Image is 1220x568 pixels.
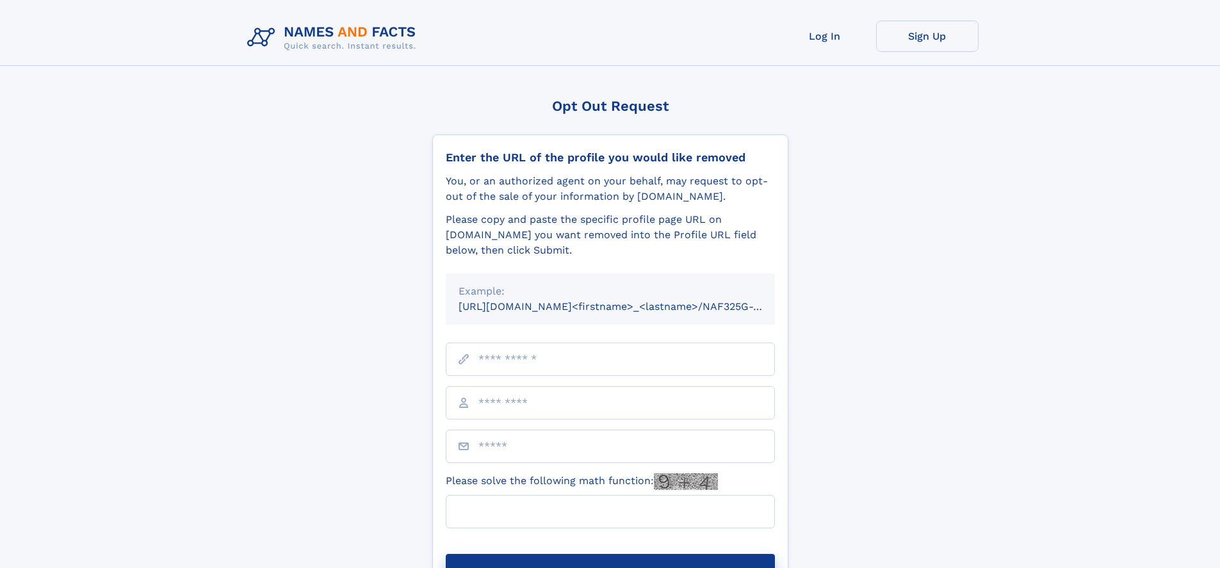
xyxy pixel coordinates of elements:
[446,212,775,258] div: Please copy and paste the specific profile page URL on [DOMAIN_NAME] you want removed into the Pr...
[242,20,427,55] img: Logo Names and Facts
[446,473,718,490] label: Please solve the following math function:
[459,300,799,312] small: [URL][DOMAIN_NAME]<firstname>_<lastname>/NAF325G-xxxxxxxx
[446,150,775,165] div: Enter the URL of the profile you would like removed
[459,284,762,299] div: Example:
[774,20,876,52] a: Log In
[876,20,979,52] a: Sign Up
[432,98,788,114] div: Opt Out Request
[446,174,775,204] div: You, or an authorized agent on your behalf, may request to opt-out of the sale of your informatio...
